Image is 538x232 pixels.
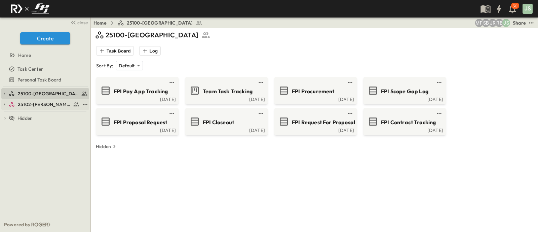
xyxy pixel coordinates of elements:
[168,78,176,87] button: test
[527,19,535,27] button: test
[475,19,483,27] div: Monica Pruteanu (mpruteanu@fpibuilders.com)
[117,20,202,26] a: 25100-[GEOGRAPHIC_DATA]
[98,116,176,127] a: FPI Proposal Request
[513,20,526,26] div: Share
[17,66,43,72] span: Task Center
[346,78,354,87] button: test
[203,119,234,126] span: FPI Closeout
[513,3,517,9] p: 30
[381,119,436,126] span: FPI Contract Tracking
[435,109,443,118] button: test
[98,85,176,96] a: FPI Pay App Tracking
[9,100,80,109] a: 25102-Christ The Redeemer Anglican Church
[435,78,443,87] button: test
[1,75,88,85] a: Personal Task Board
[257,78,265,87] button: test
[346,109,354,118] button: test
[17,76,61,83] span: Personal Task Board
[114,119,167,126] span: FPI Proposal Request
[187,96,265,101] a: [DATE]
[365,116,443,127] a: FPI Contract Tracking
[257,109,265,118] button: test
[139,46,161,56] button: Log
[276,96,354,101] a: [DATE]
[18,90,79,97] span: 25100-Vanguard Prep School
[1,51,88,60] a: Home
[81,100,89,108] button: test
[96,46,134,56] button: Task Board
[119,62,134,69] p: Default
[276,127,354,132] a: [DATE]
[96,62,113,69] p: Sort By:
[68,18,89,27] button: close
[96,143,111,150] p: Hidden
[93,20,107,26] a: Home
[495,19,503,27] div: Regina Barnett (rbarnett@fpibuilders.com)
[114,88,168,95] span: FPI Pay App Tracking
[20,32,70,44] button: Create
[1,99,89,110] div: 25102-Christ The Redeemer Anglican Churchtest
[365,85,443,96] a: FPI Scope Gap Log
[98,127,176,132] a: [DATE]
[292,119,355,126] span: FPI Request For Proposal
[93,20,206,26] nav: breadcrumbs
[18,101,71,108] span: 25102-Christ The Redeemer Anglican Church
[292,88,335,95] span: FPI Procurement
[276,85,354,96] a: FPI Procurement
[1,74,89,85] div: Personal Task Boardtest
[522,3,533,14] button: JS
[203,88,253,95] span: Team Task Tracking
[116,61,143,70] div: Default
[482,19,490,27] div: Sterling Barnett (sterling@fpibuilders.com)
[502,19,510,27] div: Jesse Sullivan (jsullivan@fpibuilders.com)
[77,19,88,26] span: close
[1,64,88,74] a: Task Center
[381,88,428,95] span: FPI Scope Gap Log
[365,96,443,101] a: [DATE]
[93,142,120,151] button: Hidden
[127,20,193,26] span: 25100-[GEOGRAPHIC_DATA]
[18,52,31,59] span: Home
[489,19,497,27] div: Jayden Ramirez (jramirez@fpibuilders.com)
[168,109,176,118] button: test
[1,88,89,99] div: 25100-Vanguard Prep Schooltest
[106,30,198,40] p: 25100-[GEOGRAPHIC_DATA]
[276,116,354,127] a: FPI Request For Proposal
[8,2,52,16] img: c8d7d1ed905e502e8f77bf7063faec64e13b34fdb1f2bdd94b0e311fc34f8000.png
[187,85,265,96] a: Team Task Tracking
[187,116,265,127] a: FPI Closeout
[9,89,88,98] a: 25100-Vanguard Prep School
[187,127,265,132] a: [DATE]
[98,96,176,101] a: [DATE]
[17,115,33,122] span: Hidden
[523,4,533,14] div: JS
[365,127,443,132] a: [DATE]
